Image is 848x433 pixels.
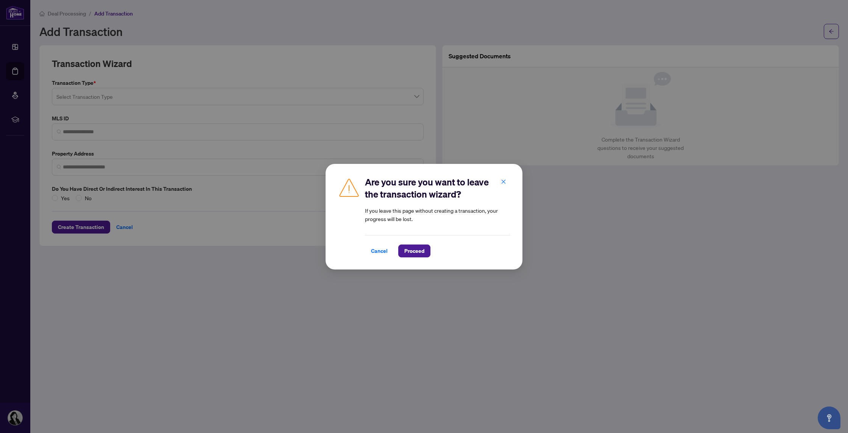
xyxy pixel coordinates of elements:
[365,206,510,223] article: If you leave this page without creating a transaction, your progress will be lost.
[818,407,840,429] button: Open asap
[398,245,430,257] button: Proceed
[501,179,506,184] span: close
[371,245,388,257] span: Cancel
[365,176,510,200] h2: Are you sure you want to leave the transaction wizard?
[404,245,424,257] span: Proceed
[365,245,394,257] button: Cancel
